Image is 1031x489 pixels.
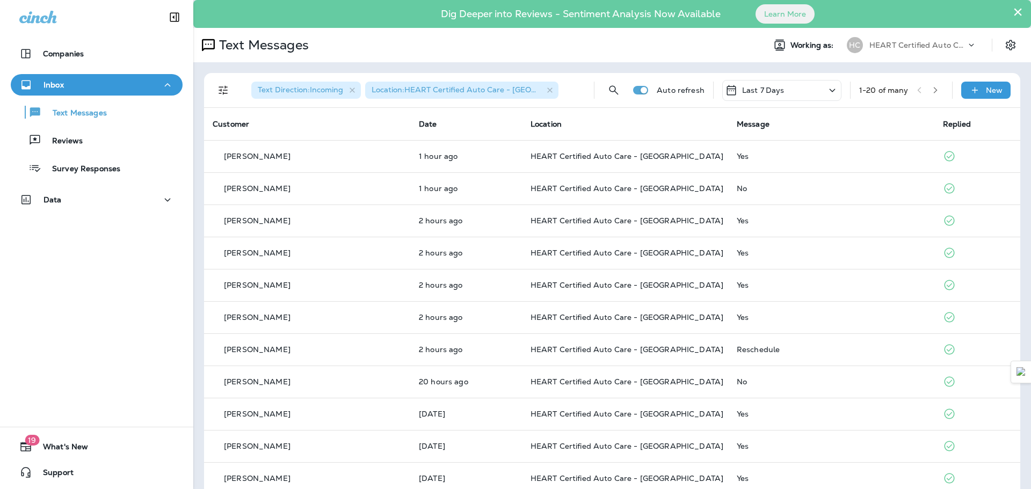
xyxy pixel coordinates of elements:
button: 19What's New [11,436,183,457]
p: Oct 8, 2025 02:37 PM [419,377,513,386]
button: Learn More [756,4,815,24]
p: Oct 8, 2025 10:15 AM [419,410,513,418]
p: Reviews [41,136,83,147]
p: [PERSON_NAME] [224,249,291,257]
span: Working as: [790,41,836,50]
p: Text Messages [215,37,309,53]
span: HEART Certified Auto Care - [GEOGRAPHIC_DATA] [531,409,723,419]
div: Reschedule [737,345,926,354]
button: Data [11,189,183,210]
p: [PERSON_NAME] [224,345,291,354]
div: No [737,377,926,386]
span: Support [32,468,74,481]
span: Date [419,119,437,129]
span: 19 [25,435,39,446]
span: HEART Certified Auto Care - [GEOGRAPHIC_DATA] [531,345,723,354]
p: New [986,86,1003,94]
div: Yes [737,152,926,160]
p: [PERSON_NAME] [224,152,291,160]
p: [PERSON_NAME] [224,377,291,386]
button: Text Messages [11,101,183,123]
p: [PERSON_NAME] [224,474,291,483]
button: Reviews [11,129,183,151]
span: HEART Certified Auto Care - [GEOGRAPHIC_DATA] [531,151,723,161]
div: HC [847,37,863,53]
p: Last 7 Days [742,86,785,94]
p: Oct 9, 2025 09:05 AM [419,313,513,322]
p: Text Messages [42,108,107,119]
button: Companies [11,43,183,64]
span: HEART Certified Auto Care - [GEOGRAPHIC_DATA] [531,184,723,193]
button: Search Messages [603,79,625,101]
span: Replied [943,119,971,129]
span: HEART Certified Auto Care - [GEOGRAPHIC_DATA] [531,280,723,290]
span: What's New [32,442,88,455]
div: Yes [737,442,926,450]
p: [PERSON_NAME] [224,410,291,418]
p: Inbox [43,81,64,89]
p: Auto refresh [657,86,705,94]
p: Oct 9, 2025 09:47 AM [419,184,513,193]
p: Oct 8, 2025 09:06 AM [419,474,513,483]
button: Settings [1001,35,1020,55]
p: Oct 9, 2025 09:14 AM [419,216,513,225]
div: Yes [737,410,926,418]
div: Yes [737,216,926,225]
button: Inbox [11,74,183,96]
div: No [737,184,926,193]
button: Collapse Sidebar [159,6,190,28]
p: [PERSON_NAME] [224,216,291,225]
p: Oct 9, 2025 09:13 AM [419,249,513,257]
span: HEART Certified Auto Care - [GEOGRAPHIC_DATA] [531,312,723,322]
span: Customer [213,119,249,129]
p: Data [43,195,62,204]
div: Yes [737,474,926,483]
p: Oct 8, 2025 09:39 AM [419,442,513,450]
button: Support [11,462,183,483]
p: [PERSON_NAME] [224,184,291,193]
div: Yes [737,313,926,322]
span: Location [531,119,562,129]
p: [PERSON_NAME] [224,281,291,289]
p: HEART Certified Auto Care [869,41,966,49]
p: [PERSON_NAME] [224,442,291,450]
p: Survey Responses [41,164,120,174]
p: [PERSON_NAME] [224,313,291,322]
div: Yes [737,249,926,257]
button: Filters [213,79,234,101]
span: Text Direction : Incoming [258,85,343,94]
span: HEART Certified Auto Care - [GEOGRAPHIC_DATA] [531,248,723,258]
p: Dig Deeper into Reviews - Sentiment Analysis Now Available [410,12,752,16]
p: Companies [43,49,84,58]
div: 1 - 20 of many [859,86,909,94]
button: Close [1013,3,1023,20]
span: HEART Certified Auto Care - [GEOGRAPHIC_DATA] [531,441,723,451]
div: Text Direction:Incoming [251,82,361,99]
button: Survey Responses [11,157,183,179]
div: Location:HEART Certified Auto Care - [GEOGRAPHIC_DATA] [365,82,558,99]
span: Location : HEART Certified Auto Care - [GEOGRAPHIC_DATA] [372,85,594,94]
div: Yes [737,281,926,289]
img: Detect Auto [1017,367,1026,377]
p: Oct 9, 2025 09:05 AM [419,345,513,354]
span: HEART Certified Auto Care - [GEOGRAPHIC_DATA] [531,377,723,386]
span: HEART Certified Auto Care - [GEOGRAPHIC_DATA] [531,473,723,483]
p: Oct 9, 2025 09:06 AM [419,281,513,289]
span: HEART Certified Auto Care - [GEOGRAPHIC_DATA] [531,216,723,225]
p: Oct 9, 2025 10:09 AM [419,152,513,160]
span: Message [737,119,769,129]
